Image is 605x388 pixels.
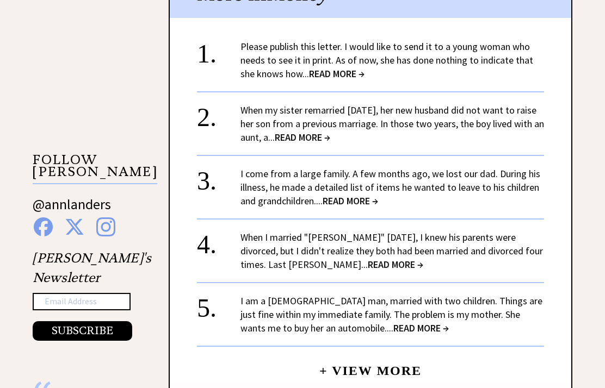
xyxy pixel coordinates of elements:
[65,217,84,236] img: x%20blue.png
[197,40,240,60] div: 1.
[240,295,542,334] a: I am a [DEMOGRAPHIC_DATA] man, married with two children. Things are just fine within my immediat...
[240,167,540,207] a: I come from a large family. A few months ago, we lost our dad. During his illness, he made a deta...
[240,231,543,271] a: When I married "[PERSON_NAME]" [DATE], I knew his parents were divorced, but I didn't realize the...
[197,103,240,123] div: 2.
[309,67,365,80] span: READ MORE →
[33,248,151,341] div: [PERSON_NAME]'s Newsletter
[197,230,240,251] div: 4.
[240,104,544,143] a: When my sister remarried [DATE], her new husband did not want to raise her son from a previous ma...
[33,293,131,310] input: Email Address
[368,258,423,271] span: READ MORE →
[34,217,53,236] img: facebook%20blue.png
[33,195,111,224] a: @annlanders
[240,40,533,80] a: Please publish this letter. I would like to send it to a young woman who needs to see it in print...
[197,167,240,187] div: 3.
[96,217,115,236] img: instagram%20blue.png
[319,354,422,378] a: + View More
[275,131,330,143] span: READ MORE →
[323,195,378,207] span: READ MORE →
[33,321,132,341] button: SUBSCRIBE
[393,322,449,334] span: READ MORE →
[33,154,157,185] p: FOLLOW [PERSON_NAME]
[197,294,240,314] div: 5.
